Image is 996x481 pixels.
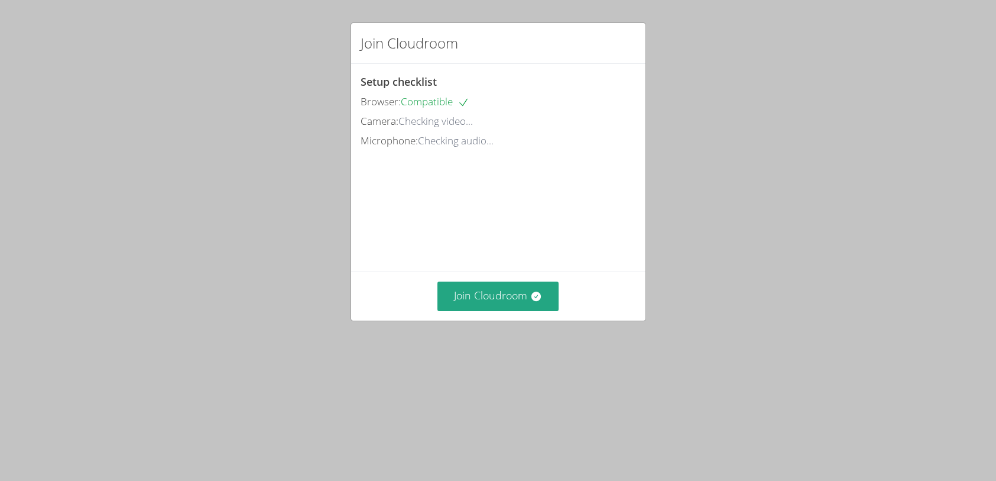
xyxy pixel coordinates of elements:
[398,114,473,128] span: Checking video...
[361,75,437,89] span: Setup checklist
[437,282,559,311] button: Join Cloudroom
[361,33,458,54] h2: Join Cloudroom
[361,95,401,108] span: Browser:
[361,114,398,128] span: Camera:
[418,134,494,147] span: Checking audio...
[401,95,469,108] span: Compatible
[361,134,418,147] span: Microphone:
